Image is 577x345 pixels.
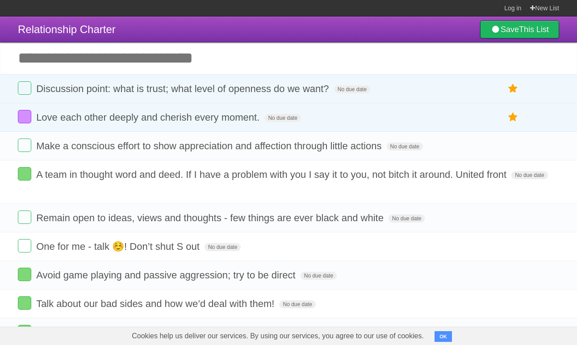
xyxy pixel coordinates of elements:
[389,215,425,223] span: No due date
[387,143,423,151] span: No due date
[36,140,384,151] span: Make a conscious effort to show appreciation and affection through little actions
[18,268,31,281] label: Done
[301,272,337,280] span: No due date
[36,298,276,309] span: Talk about our bad sides and how we’d deal with them!
[18,139,31,152] label: Done
[18,81,31,95] label: Done
[18,325,31,338] label: Done
[36,241,202,252] span: One for me - talk ☺️! Don’t shut S out
[36,169,509,180] span: A team in thought word and deed. If I have a problem with you I say it to you, not bitch it aroun...
[505,81,522,96] label: Star task
[505,210,522,225] label: Star task
[279,300,315,308] span: No due date
[36,83,331,94] span: Discussion point: what is trust; what level of openness do we want?
[505,239,522,254] label: Star task
[511,171,548,179] span: No due date
[505,110,522,125] label: Star task
[480,21,559,38] a: SaveThis List
[334,85,370,93] span: No due date
[505,325,522,340] label: Star task
[18,110,31,123] label: Done
[36,212,386,223] span: Remain open to ideas, views and thoughts - few things are ever black and white
[36,269,298,281] span: Avoid game playing and passive aggression; try to be direct
[519,25,549,34] b: This List
[505,296,522,311] label: Star task
[435,331,452,342] button: OK
[18,239,31,252] label: Done
[205,243,241,251] span: No due date
[18,167,31,181] label: Done
[505,139,522,153] label: Star task
[505,182,522,197] label: Star task
[18,296,31,310] label: Done
[18,210,31,224] label: Done
[123,327,433,345] span: Cookies help us deliver our services. By using our services, you agree to our use of cookies.
[36,112,262,123] span: Love each other deeply and cherish every moment.
[264,114,301,122] span: No due date
[18,23,116,35] span: Relationship Charter
[505,268,522,282] label: Star task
